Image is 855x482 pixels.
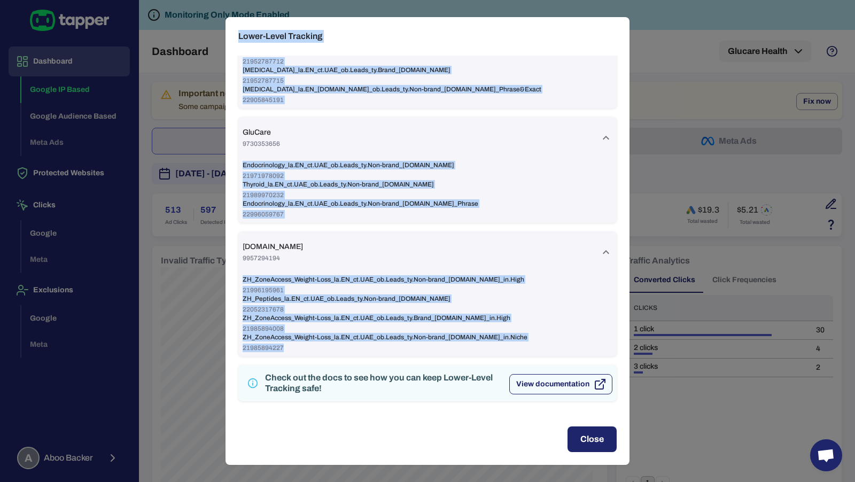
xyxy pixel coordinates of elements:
span: 22905845191 [243,96,612,104]
span: 21952787712 [243,57,612,66]
span: Thyroid_la.EN_ct.UAE_ob.Leads_ty.Non-brand_[DOMAIN_NAME] [243,180,612,189]
div: GluCare - [MEDICAL_DATA]1243719152 [238,25,617,108]
span: 21985894008 [243,324,612,333]
span: ZH_ZoneAccess_Weight-Loss_la.EN_ct.UAE_ob.Leads_ty.Non-brand_[DOMAIN_NAME]_in.Niche [243,333,612,341]
div: [DOMAIN_NAME]9957294194 [238,231,617,273]
span: [MEDICAL_DATA]_la.EN_ct.UAE_ob.Leads_ty.Brand_[DOMAIN_NAME] [243,66,612,74]
span: 21971978092 [243,172,612,180]
div: GluCare9730353656 [238,117,617,159]
span: 9957294194 [243,254,303,262]
div: Open chat [810,439,842,471]
span: Endocrinology_la.EN_ct.UAE_ob.Leads_ty.Non-brand_[DOMAIN_NAME] [243,161,612,169]
h2: Lower-Level Tracking [226,17,629,56]
span: ZH_Peptides_la.EN_ct.UAE_ob.Leads_ty.Non-brand_[DOMAIN_NAME] [243,294,612,303]
span: GluCare [243,128,280,137]
div: Check out the docs to see how you can keep Lower-Level Tracking safe! [265,372,501,394]
span: ZH_ZoneAccess_Weight-Loss_la.EN_ct.UAE_ob.Leads_ty.Brand_[DOMAIN_NAME]_in.High [243,314,612,322]
button: Close [568,426,617,452]
span: 21985894227 [243,344,612,352]
span: 22996059767 [243,210,612,219]
div: GluCare - [MEDICAL_DATA]1243719152 [238,273,617,356]
span: 21996195961 [243,286,612,294]
span: 9730353656 [243,139,280,148]
div: GluCare - [MEDICAL_DATA]1243719152 [238,159,617,223]
span: 21952787715 [243,76,612,85]
span: [DOMAIN_NAME] [243,242,303,252]
span: Endocrinology_la.EN_ct.UAE_ob.Leads_ty.Non-brand_[DOMAIN_NAME]_Phrase [243,199,612,208]
span: ZH_ZoneAccess_Weight-Loss_la.EN_ct.UAE_ob.Leads_ty.Non-brand_[DOMAIN_NAME]_in.High [243,275,612,284]
span: 21989970232 [243,191,612,199]
button: View documentation [509,374,612,394]
span: 22052317678 [243,305,612,314]
span: [MEDICAL_DATA]_la.EN_[DOMAIN_NAME]_ob.Leads_ty.Non-brand_[DOMAIN_NAME]_Phrase&Exact [243,85,612,94]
